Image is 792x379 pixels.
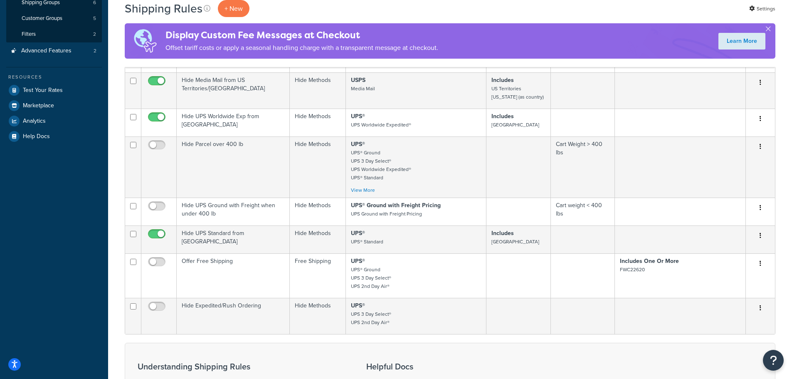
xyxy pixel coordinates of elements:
small: US Territories [US_STATE] (as country) [491,85,544,101]
strong: Includes One Or More [620,257,679,265]
strong: UPS® [351,257,365,265]
td: Cart Weight > 400 lbs [551,136,615,198]
td: Cart weight < 400 lbs [551,198,615,225]
strong: Includes [491,229,514,238]
span: Test Your Rates [23,87,63,94]
span: Customer Groups [22,15,62,22]
span: 2 [93,31,96,38]
li: Customer Groups [6,11,102,26]
li: Filters [6,27,102,42]
h3: Understanding Shipping Rules [138,362,345,371]
strong: Includes [491,76,514,84]
a: Analytics [6,114,102,129]
h3: Helpful Docs [366,362,503,371]
h1: Shipping Rules [125,0,202,17]
td: Hide Methods [290,109,346,136]
span: 5 [93,15,96,22]
li: Advanced Features [6,43,102,59]
a: Learn More [718,33,765,50]
small: UPS® Standard [351,238,383,245]
span: Marketplace [23,102,54,109]
small: [GEOGRAPHIC_DATA] [491,121,539,129]
td: Hide UPS Standard from [GEOGRAPHIC_DATA] [177,225,290,253]
h4: Display Custom Fee Messages at Checkout [165,28,438,42]
a: Settings [749,3,775,15]
strong: Includes [491,112,514,121]
span: Analytics [23,118,46,125]
strong: UPS® Ground with Freight Pricing [351,201,441,210]
strong: UPS® [351,229,365,238]
a: Advanced Features 2 [6,43,102,59]
small: UPS Worldwide Expedited® [351,121,411,129]
td: Hide Expedited/Rush Ordering [177,298,290,334]
td: Offer Free Shipping [177,253,290,298]
td: Free Shipping [290,253,346,298]
a: View More [351,186,375,194]
div: Resources [6,74,102,81]
td: Hide Methods [290,198,346,225]
a: Marketplace [6,98,102,113]
button: Open Resource Center [763,350,784,371]
span: 2 [94,47,96,54]
td: Hide Methods [290,225,346,253]
td: Hide Methods [290,298,346,334]
strong: USPS [351,76,365,84]
small: FWC22620 [620,266,645,273]
small: UPS® Ground UPS 3 Day Select® UPS Worldwide Expedited® UPS® Standard [351,149,411,181]
span: Help Docs [23,133,50,140]
strong: UPS® [351,112,365,121]
small: UPS® Ground UPS 3 Day Select® UPS 2nd Day Air® [351,266,391,290]
td: Hide UPS Worldwide Exp from [GEOGRAPHIC_DATA] [177,109,290,136]
small: UPS Ground with Freight Pricing [351,210,422,218]
strong: UPS® [351,140,365,149]
strong: UPS® [351,301,365,310]
span: Filters [22,31,36,38]
small: [GEOGRAPHIC_DATA] [491,238,539,245]
td: Hide Media Mail from US Territories/[GEOGRAPHIC_DATA] [177,72,290,109]
img: duties-banner-06bc72dcb5fe05cb3f9472aba00be2ae8eb53ab6f0d8bb03d382ba314ac3c341.png [125,23,165,59]
td: Hide Parcel over 400 lb [177,136,290,198]
span: Advanced Features [21,47,72,54]
td: Hide UPS Ground with Freight when under 400 lb [177,198,290,225]
a: Customer Groups 5 [6,11,102,26]
td: Hide Methods [290,136,346,198]
small: Media Mail [351,85,375,92]
a: Help Docs [6,129,102,144]
p: Offset tariff costs or apply a seasonal handling charge with a transparent message at checkout. [165,42,438,54]
a: Filters 2 [6,27,102,42]
a: Test Your Rates [6,83,102,98]
td: Hide Methods [290,72,346,109]
small: UPS 3 Day Select® UPS 2nd Day Air® [351,310,391,326]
